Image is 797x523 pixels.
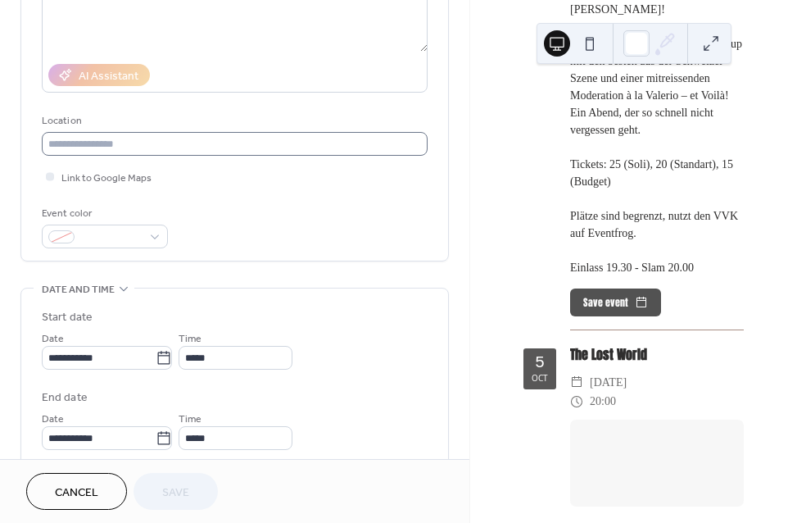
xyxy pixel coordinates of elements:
span: Time [179,411,202,428]
button: Cancel [26,473,127,510]
span: 20:00 [590,392,616,412]
div: End date [42,389,88,407]
span: [DATE] [590,373,627,393]
span: Cancel [55,484,98,502]
div: Event color [42,205,165,222]
div: ​ [570,392,583,412]
div: The Lost World [570,345,744,365]
span: Time [179,330,202,348]
div: Oct [532,375,548,383]
span: Date [42,330,64,348]
span: Date and time [42,281,115,298]
span: Date [42,411,64,428]
div: 5 [535,355,545,371]
div: Location [42,112,424,130]
div: ​ [570,373,583,393]
span: Link to Google Maps [61,170,152,187]
button: Save event [570,289,661,316]
div: Start date [42,309,93,326]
